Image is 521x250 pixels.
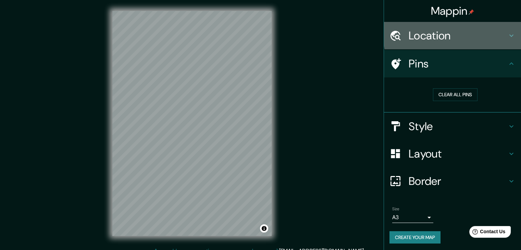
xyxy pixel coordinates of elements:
[384,22,521,49] div: Location
[409,29,507,42] h4: Location
[392,212,433,223] div: A3
[460,223,513,242] iframe: Help widget launcher
[469,9,474,15] img: pin-icon.png
[384,140,521,167] div: Layout
[112,11,272,236] canvas: Map
[260,224,268,233] button: Toggle attribution
[409,120,507,133] h4: Style
[409,57,507,71] h4: Pins
[433,88,477,101] button: Clear all pins
[384,167,521,195] div: Border
[389,231,441,244] button: Create your map
[409,174,507,188] h4: Border
[409,147,507,161] h4: Layout
[384,113,521,140] div: Style
[384,50,521,77] div: Pins
[392,206,399,212] label: Size
[431,4,474,18] h4: Mappin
